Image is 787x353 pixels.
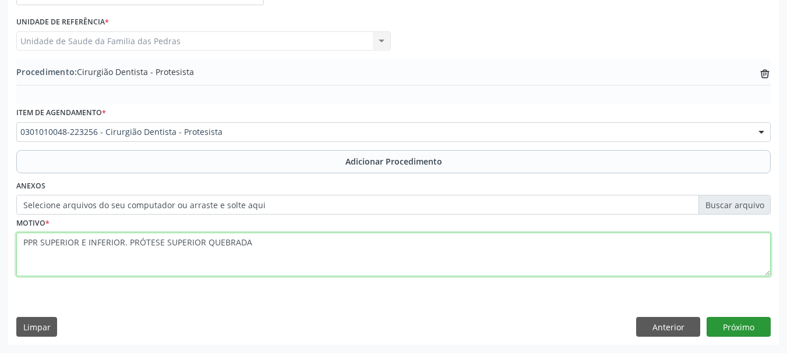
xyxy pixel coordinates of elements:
label: Motivo [16,215,50,233]
label: Anexos [16,177,45,195]
span: Adicionar Procedimento [345,155,442,167]
span: Cirurgião Dentista - Protesista [16,66,194,78]
button: Anterior [636,317,700,337]
label: Unidade de referência [16,13,109,31]
button: Próximo [707,317,771,337]
span: 0301010048-223256 - Cirurgião Dentista - Protesista [20,126,747,138]
button: Adicionar Procedimento [16,150,771,173]
span: Procedimento: [16,66,77,77]
label: Item de agendamento [16,104,106,122]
